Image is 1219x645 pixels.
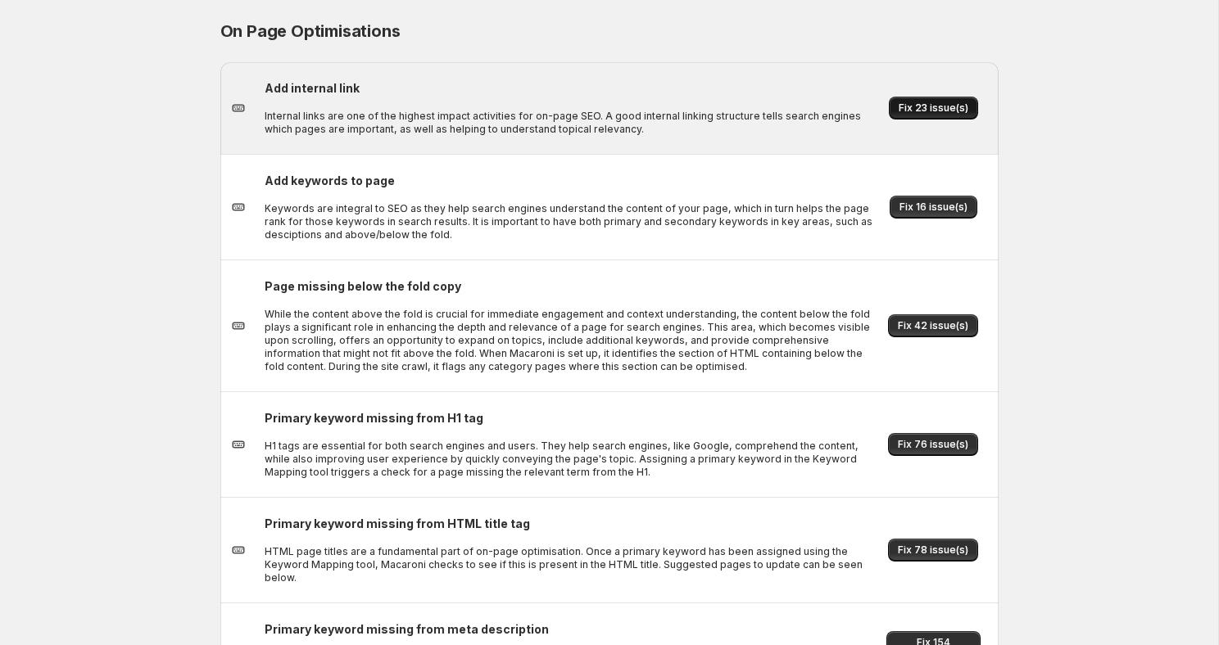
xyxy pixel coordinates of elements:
p: H1 tags are essential for both search engines and users. They help search engines, like Google, c... [265,440,872,479]
h2: Page missing below the fold copy [265,278,461,295]
p: Internal links are one of the highest impact activities for on-page SEO. A good internal linking ... [265,110,872,136]
button: Fix 42 issue(s) [888,314,978,337]
button: Fix 76 issue(s) [888,433,978,456]
button: Fix 23 issue(s) [889,97,978,120]
span: Fix 76 issue(s) [898,438,968,451]
p: While the content above the fold is crucial for immediate engagement and context understanding, t... [265,308,872,373]
button: Fix 16 issue(s) [890,196,977,219]
p: HTML page titles are a fundamental part of on-page optimisation. Once a primary keyword has been ... [265,545,872,584]
span: Fix 42 issue(s) [898,319,968,332]
span: Fix 23 issue(s) [899,101,968,115]
span: On Page Optimisations [220,21,401,41]
span: Fix 16 issue(s) [900,201,967,214]
h2: Add internal link [265,80,360,97]
h2: Primary keyword missing from meta description [265,621,549,638]
h2: Primary keyword missing from H1 tag [265,410,483,426]
p: Keywords are integral to SEO as they help search engines understand the content of your page, whi... [265,202,873,241]
h2: Add keywords to page [265,173,395,189]
button: Fix 78 issue(s) [888,539,978,562]
span: Fix 78 issue(s) [898,544,968,557]
h2: Primary keyword missing from HTML title tag [265,516,530,532]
